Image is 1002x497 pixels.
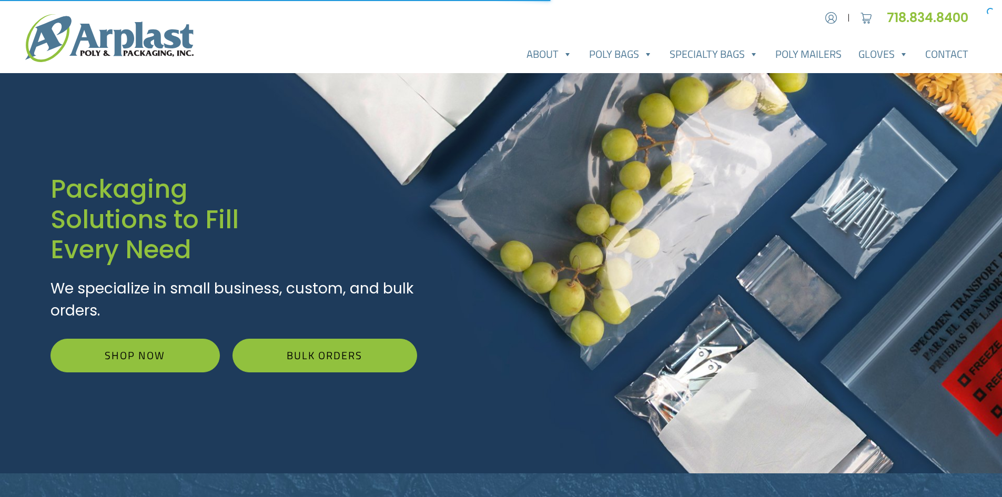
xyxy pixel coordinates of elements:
a: Shop Now [50,339,220,372]
span: | [847,12,850,24]
a: Poly Mailers [767,44,850,65]
h1: Packaging Solutions to Fill Every Need [50,174,417,265]
a: Contact [917,44,977,65]
a: Bulk Orders [232,339,417,372]
a: Poly Bags [581,44,661,65]
a: About [518,44,581,65]
a: 718.834.8400 [887,9,977,26]
a: Specialty Bags [661,44,767,65]
img: logo [25,14,194,62]
a: Gloves [850,44,917,65]
p: We specialize in small business, custom, and bulk orders. [50,278,417,322]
